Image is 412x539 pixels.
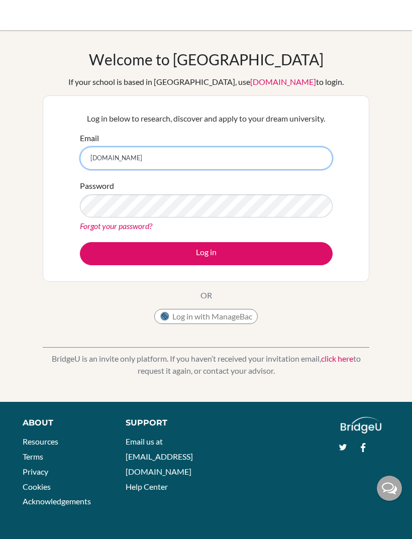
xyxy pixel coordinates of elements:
img: logo_white@2x-f4f0deed5e89b7ecb1c2cc34c3e3d731f90f0f143d5ea2071677605dd97b5244.png [341,417,381,434]
div: If your school is based in [GEOGRAPHIC_DATA], use to login. [68,76,344,88]
a: Help Center [126,482,168,491]
a: Privacy [23,467,48,476]
label: Password [80,180,114,192]
p: Log in below to research, discover and apply to your dream university. [80,113,333,125]
a: Email us at [EMAIL_ADDRESS][DOMAIN_NAME] [126,437,193,476]
a: Cookies [23,482,51,491]
a: Acknowledgements [23,496,91,506]
div: About [23,417,103,429]
p: BridgeU is an invite only platform. If you haven’t received your invitation email, to request it ... [43,353,369,377]
div: Support [126,417,197,429]
label: Email [80,132,99,144]
a: click here [321,354,353,363]
a: [DOMAIN_NAME] [250,77,316,86]
span: Help [23,7,44,16]
button: Log in [80,242,333,265]
a: Forgot your password? [80,221,152,231]
a: Resources [23,437,58,446]
button: Log in with ManageBac [154,309,258,324]
h1: Welcome to [GEOGRAPHIC_DATA] [89,50,324,68]
p: OR [200,289,212,301]
a: Terms [23,452,43,461]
